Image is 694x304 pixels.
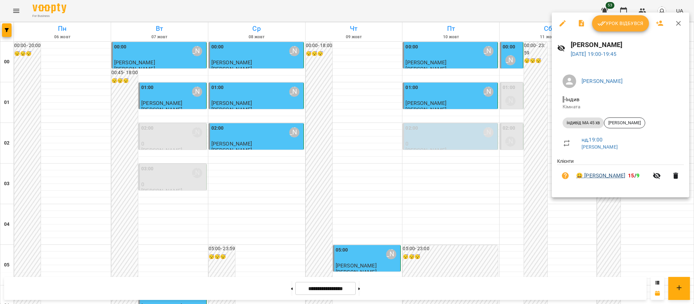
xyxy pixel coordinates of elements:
span: Урок відбувся [597,19,644,27]
span: - Індив [563,96,581,103]
p: Кімната [563,104,678,110]
a: нд , 19:00 [582,136,603,143]
span: 15 [628,172,634,179]
h6: [PERSON_NAME] [571,40,684,50]
a: [PERSON_NAME] [582,144,618,150]
a: 😀 [PERSON_NAME] [576,172,625,180]
span: 9 [636,172,639,179]
a: [PERSON_NAME] [582,78,623,84]
button: Урок відбувся [592,15,649,31]
button: Візит ще не сплачено. Додати оплату? [557,168,573,184]
span: індивід МА 45 хв [563,120,604,126]
ul: Клієнти [557,158,684,189]
div: [PERSON_NAME] [604,117,645,128]
a: [DATE] 19:00-19:45 [571,51,617,57]
span: [PERSON_NAME] [604,120,645,126]
b: / [628,172,639,179]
